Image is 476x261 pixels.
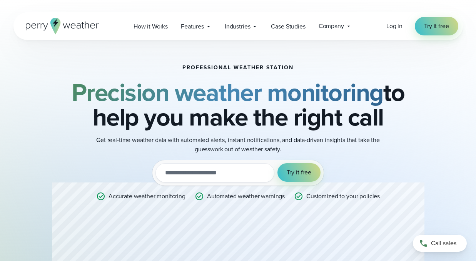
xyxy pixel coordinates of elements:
strong: Precision weather monitoring [72,74,383,110]
h1: Professional Weather Station [182,65,294,71]
span: Try it free [287,168,311,177]
span: Features [181,22,204,31]
p: Automated weather warnings [207,192,285,201]
p: Accurate weather monitoring [109,192,185,201]
p: Customized to your policies [306,192,380,201]
span: Call sales [431,239,456,248]
span: How it Works [134,22,168,31]
span: Company [319,22,344,31]
a: How it Works [127,18,174,34]
span: Case Studies [271,22,305,31]
span: Industries [225,22,251,31]
a: Case Studies [264,18,312,34]
span: Try it free [424,22,449,31]
h2: to help you make the right call [52,80,424,129]
p: Get real-time weather data with automated alerts, instant notifications, and data-driven insights... [84,136,392,154]
button: Try it free [277,163,321,182]
a: Try it free [415,17,458,35]
span: Log in [386,22,403,30]
a: Log in [386,22,403,31]
a: Call sales [413,235,467,252]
